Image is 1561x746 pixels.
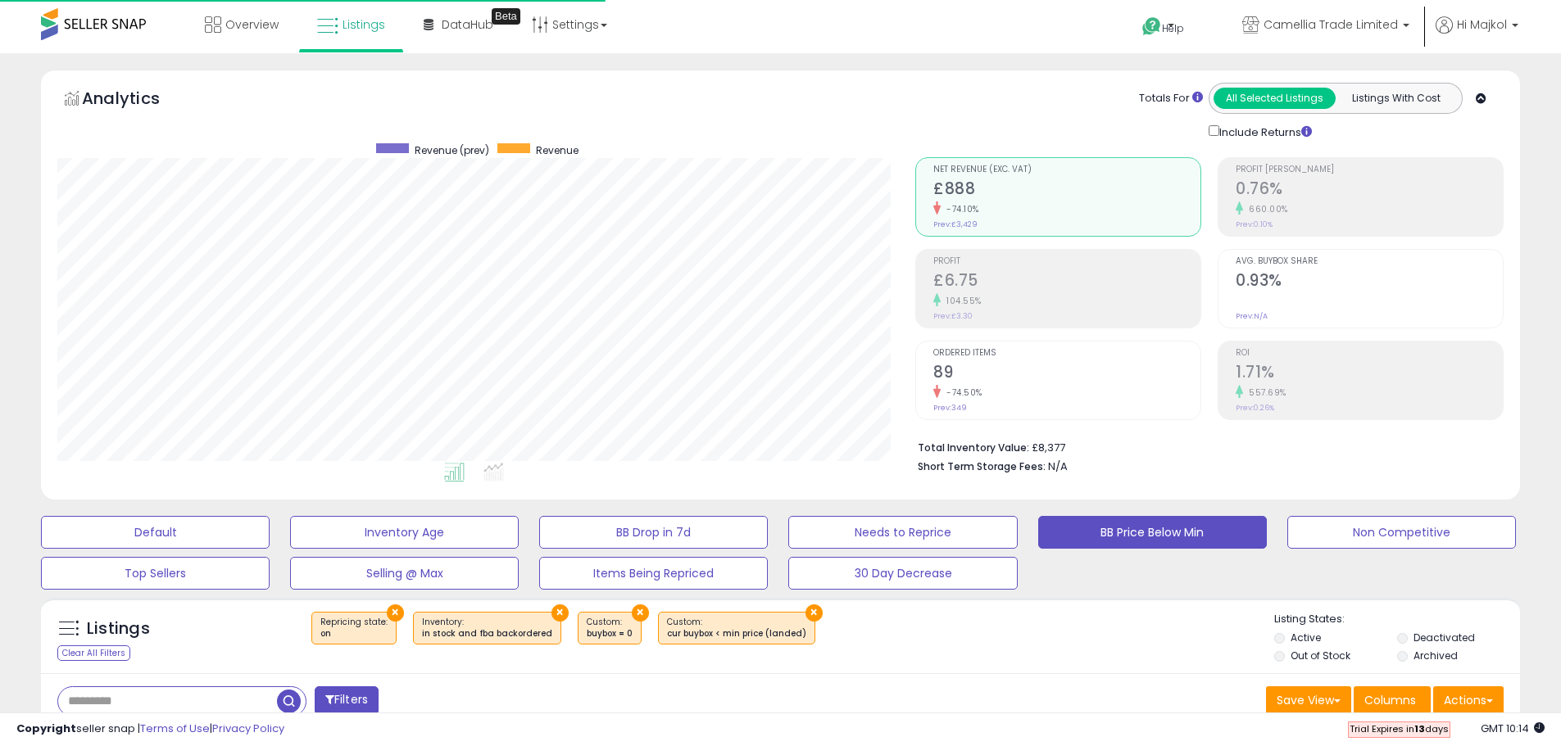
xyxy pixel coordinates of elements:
a: Terms of Use [140,721,210,736]
span: DataHub [442,16,493,33]
span: 2025-09-18 10:14 GMT [1481,721,1545,736]
span: Profit [933,257,1200,266]
small: 557.69% [1243,387,1286,399]
button: 30 Day Decrease [788,557,1017,590]
button: Default [41,516,270,549]
span: N/A [1048,459,1068,474]
small: 660.00% [1243,203,1288,215]
button: Actions [1433,686,1504,714]
div: Clear All Filters [57,645,130,661]
div: seller snap | | [16,721,284,737]
h2: £888 [933,179,1200,201]
button: Inventory Age [290,516,519,549]
span: Camellia Trade Limited [1264,16,1398,33]
button: × [551,604,569,622]
h2: 0.76% [1236,179,1503,201]
button: Columns [1354,686,1431,714]
i: Get Help [1141,16,1162,37]
span: Net Revenue (Exc. VAT) [933,165,1200,174]
a: Privacy Policy [212,721,284,736]
h5: Listings [87,617,150,640]
button: Save View [1266,686,1351,714]
button: Needs to Reprice [788,516,1017,549]
label: Deactivated [1414,631,1475,644]
span: Overview [225,16,279,33]
small: 104.55% [941,295,982,307]
p: Listing States: [1274,612,1520,627]
span: Custom: [667,616,806,640]
button: × [387,604,404,622]
b: Total Inventory Value: [918,441,1029,454]
button: BB Drop in 7d [539,516,768,549]
span: Profit [PERSON_NAME] [1236,165,1503,174]
span: Columns [1364,692,1416,708]
span: ROI [1236,349,1503,358]
span: Custom: [587,616,633,640]
h2: £6.75 [933,271,1200,293]
span: Trial Expires in days [1350,722,1449,735]
small: Prev: 0.26% [1236,403,1274,413]
label: Archived [1414,649,1458,662]
button: Selling @ Max [290,557,519,590]
div: Include Returns [1196,122,1332,141]
h2: 89 [933,363,1200,385]
div: Tooltip anchor [492,8,520,25]
h5: Analytics [82,87,192,114]
h2: 0.93% [1236,271,1503,293]
a: Help [1129,4,1216,53]
button: Top Sellers [41,557,270,590]
span: Help [1162,21,1184,35]
label: Active [1291,631,1321,644]
button: All Selected Listings [1214,88,1336,109]
div: cur buybox < min price (landed) [667,628,806,640]
small: -74.10% [941,203,979,215]
button: Listings With Cost [1335,88,1457,109]
button: Filters [315,686,379,715]
div: in stock and fba backordered [422,628,552,640]
span: Repricing state : [320,616,388,640]
button: × [632,604,649,622]
small: Prev: N/A [1236,311,1268,321]
small: Prev: £3,429 [933,219,978,229]
div: Totals For [1139,91,1203,106]
b: Short Term Storage Fees: [918,459,1046,473]
div: buybox = 0 [587,628,633,640]
label: Out of Stock [1291,649,1350,662]
small: -74.50% [941,387,982,399]
button: BB Price Below Min [1038,516,1267,549]
span: Ordered Items [933,349,1200,358]
span: Revenue [536,143,579,157]
strong: Copyright [16,721,76,736]
small: Prev: 349 [933,403,967,413]
b: 13 [1414,722,1425,735]
li: £8,377 [918,436,1491,456]
small: Prev: £3.30 [933,311,973,321]
span: Listings [343,16,385,33]
button: Non Competitive [1287,516,1516,549]
span: Hi Majkol [1457,16,1507,33]
h2: 1.71% [1236,363,1503,385]
span: Revenue (prev) [415,143,489,157]
button: × [805,604,823,622]
small: Prev: 0.10% [1236,219,1273,229]
div: on [320,628,388,640]
span: Inventory : [422,616,552,640]
span: Avg. Buybox Share [1236,257,1503,266]
a: Hi Majkol [1436,16,1518,53]
button: Items Being Repriced [539,557,768,590]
